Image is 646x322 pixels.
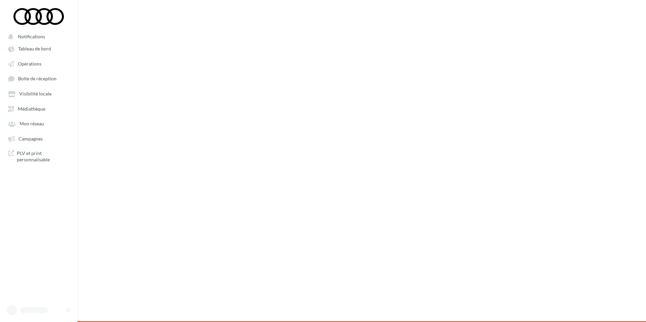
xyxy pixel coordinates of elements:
[17,150,69,163] span: PLV et print personnalisable
[19,136,43,142] span: Campagnes
[4,87,73,99] a: Visibilité locale
[4,147,73,166] a: PLV et print personnalisable
[18,46,51,52] span: Tableau de bord
[4,132,73,145] a: Campagnes
[20,121,44,127] span: Mon réseau
[4,72,73,85] a: Boîte de réception
[18,76,57,82] span: Boîte de réception
[4,57,73,70] a: Opérations
[4,103,73,115] a: Médiathèque
[4,42,73,54] a: Tableau de bord
[4,117,73,129] a: Mon réseau
[18,61,41,67] span: Opérations
[18,34,45,39] span: Notifications
[18,106,45,112] span: Médiathèque
[19,91,51,97] span: Visibilité locale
